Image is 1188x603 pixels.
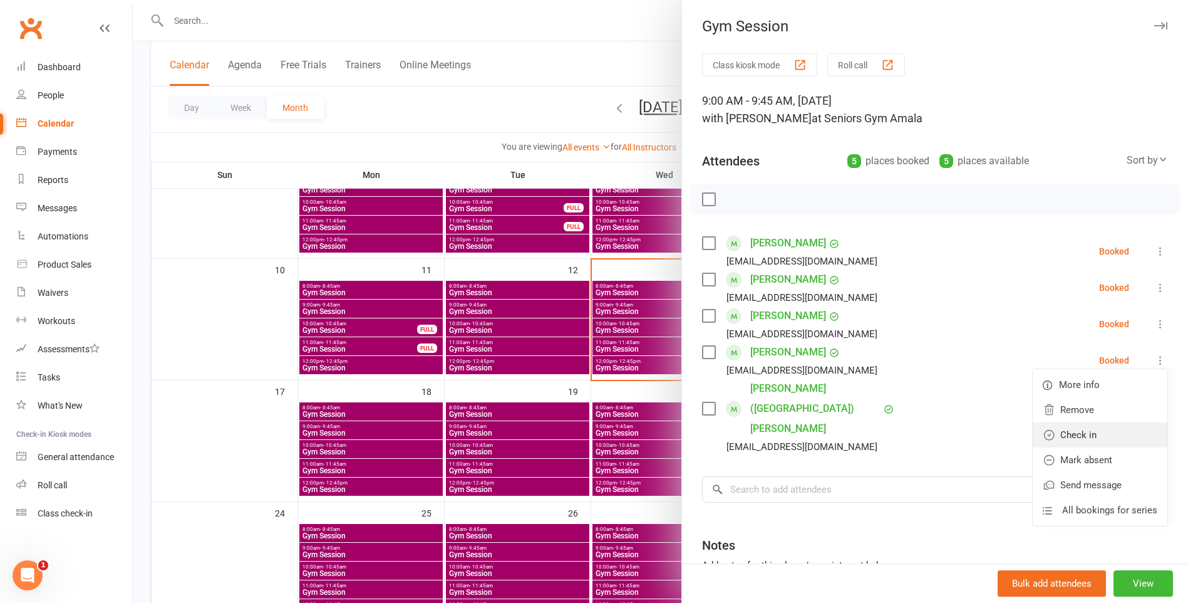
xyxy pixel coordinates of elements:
[38,560,48,570] span: 1
[16,251,132,279] a: Product Sales
[38,452,114,462] div: General attendance
[16,443,132,471] a: General attendance kiosk mode
[38,316,75,326] div: Workouts
[38,288,68,298] div: Waivers
[38,508,93,518] div: Class check-in
[750,270,826,290] a: [PERSON_NAME]
[998,570,1106,597] button: Bulk add attendees
[750,306,826,326] a: [PERSON_NAME]
[1099,283,1129,292] div: Booked
[16,307,132,335] a: Workouts
[16,53,132,81] a: Dashboard
[702,92,1168,127] div: 9:00 AM - 9:45 AM, [DATE]
[847,152,929,170] div: places booked
[726,290,877,306] div: [EMAIL_ADDRESS][DOMAIN_NAME]
[1033,422,1167,448] a: Check in
[827,53,905,76] button: Roll call
[16,166,132,194] a: Reports
[38,401,83,411] div: What's New
[750,379,881,439] a: [PERSON_NAME] ([GEOGRAPHIC_DATA]) [PERSON_NAME]
[16,364,132,392] a: Tasks
[16,392,132,420] a: What's New
[702,53,817,76] button: Class kiosk mode
[1099,320,1129,328] div: Booked
[15,13,46,44] a: Clubworx
[702,112,812,125] span: with [PERSON_NAME]
[1033,448,1167,473] a: Mark absent
[1033,397,1167,422] a: Remove
[726,439,877,455] div: [EMAIL_ADDRESS][DOMAIN_NAME]
[16,81,132,110] a: People
[1033,498,1167,523] a: All bookings for series
[16,223,132,251] a: Automations
[16,279,132,307] a: Waivers
[702,558,1168,573] div: Add notes for this class / appointment below
[702,537,735,554] div: Notes
[939,154,953,168] div: 5
[1059,377,1100,392] span: More info
[1099,247,1129,256] div: Booked
[16,110,132,138] a: Calendar
[38,260,91,270] div: Product Sales
[847,154,861,168] div: 5
[812,112,922,125] span: at Seniors Gym Amala
[16,335,132,364] a: Assessments
[38,344,100,354] div: Assessments
[1099,356,1129,365] div: Booked
[726,362,877,379] div: [EMAIL_ADDRESS][DOMAIN_NAME]
[1127,152,1168,169] div: Sort by
[16,500,132,528] a: Class kiosk mode
[13,560,43,590] iframe: Intercom live chat
[16,194,132,223] a: Messages
[38,90,64,100] div: People
[939,152,1029,170] div: places available
[726,326,877,342] div: [EMAIL_ADDRESS][DOMAIN_NAME]
[38,480,67,490] div: Roll call
[1113,570,1173,597] button: View
[38,147,77,157] div: Payments
[702,476,1168,503] input: Search to add attendees
[750,342,826,362] a: [PERSON_NAME]
[750,233,826,253] a: [PERSON_NAME]
[1033,473,1167,498] a: Send message
[1033,372,1167,397] a: More info
[38,231,88,241] div: Automations
[38,203,77,213] div: Messages
[16,471,132,500] a: Roll call
[682,18,1188,35] div: Gym Session
[38,118,74,128] div: Calendar
[702,152,760,170] div: Attendees
[38,175,68,185] div: Reports
[726,253,877,270] div: [EMAIL_ADDRESS][DOMAIN_NAME]
[1062,503,1157,518] span: All bookings for series
[38,62,81,72] div: Dashboard
[16,138,132,166] a: Payments
[38,372,60,382] div: Tasks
